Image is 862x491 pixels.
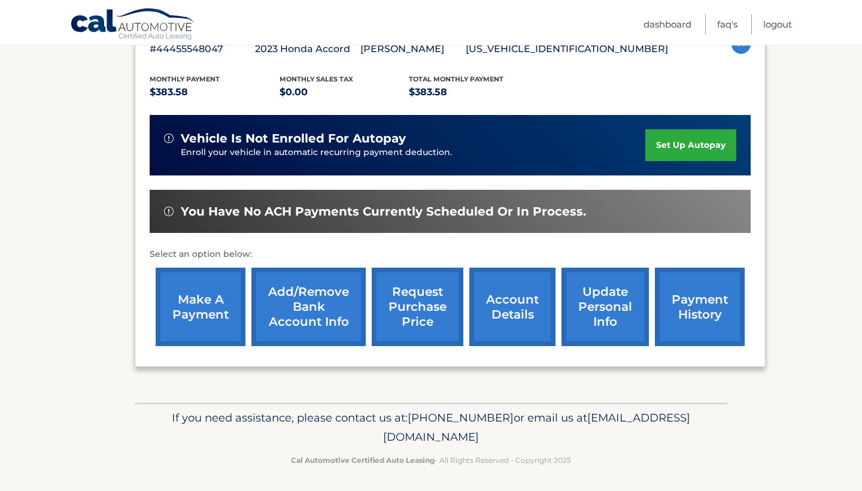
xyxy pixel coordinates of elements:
[150,84,280,101] p: $383.58
[383,411,690,444] span: [EMAIL_ADDRESS][DOMAIN_NAME]
[561,268,649,346] a: update personal info
[763,14,792,34] a: Logout
[255,41,360,57] p: 2023 Honda Accord
[181,204,586,219] span: You have no ACH payments currently scheduled or in process.
[360,41,466,57] p: [PERSON_NAME]
[372,268,463,346] a: request purchase price
[142,454,720,466] p: - All Rights Reserved - Copyright 2025
[164,134,174,143] img: alert-white.svg
[409,84,539,101] p: $383.58
[70,8,196,43] a: Cal Automotive
[150,41,255,57] p: #44455548047
[280,84,409,101] p: $0.00
[644,14,691,34] a: Dashboard
[181,131,406,146] span: vehicle is not enrolled for autopay
[466,41,668,57] p: [US_VEHICLE_IDENTIFICATION_NUMBER]
[717,14,737,34] a: FAQ's
[150,247,751,262] p: Select an option below:
[409,75,503,83] span: Total Monthly Payment
[142,408,720,447] p: If you need assistance, please contact us at: or email us at
[280,75,353,83] span: Monthly sales Tax
[291,456,435,465] strong: Cal Automotive Certified Auto Leasing
[469,268,556,346] a: account details
[645,129,736,161] a: set up autopay
[164,207,174,216] img: alert-white.svg
[251,268,366,346] a: Add/Remove bank account info
[156,268,245,346] a: make a payment
[655,268,745,346] a: payment history
[181,146,645,159] p: Enroll your vehicle in automatic recurring payment deduction.
[408,411,514,425] span: [PHONE_NUMBER]
[150,75,220,83] span: Monthly Payment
